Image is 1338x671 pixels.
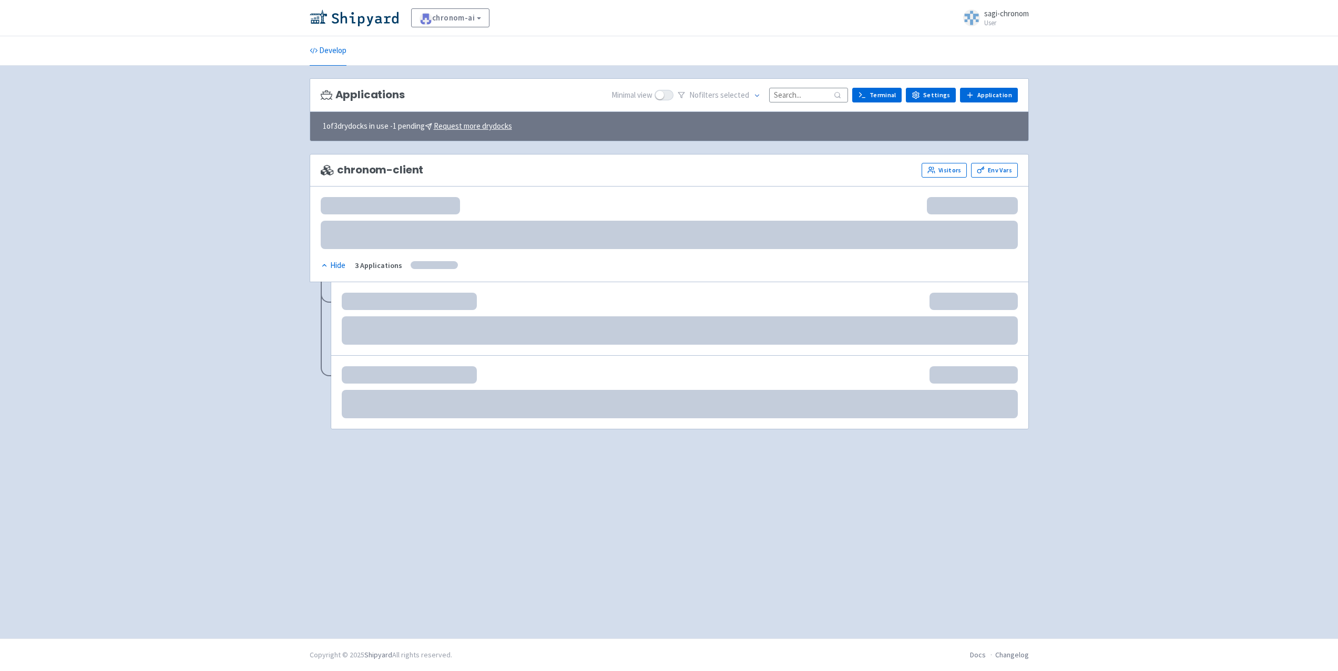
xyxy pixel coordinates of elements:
a: Docs [970,650,986,659]
div: Copyright © 2025 All rights reserved. [310,649,452,660]
input: Search... [769,88,848,102]
a: Settings [906,88,956,102]
a: Visitors [922,163,967,178]
a: Env Vars [971,163,1017,178]
span: No filter s [689,89,749,101]
div: 3 Applications [355,260,402,272]
a: Develop [310,36,346,66]
a: Changelog [995,650,1029,659]
span: 1 of 3 drydocks in use - 1 pending [323,120,512,132]
span: selected [720,90,749,100]
span: sagi-chronom [984,8,1029,18]
span: Minimal view [611,89,652,101]
span: chronom-client [321,164,424,176]
a: chronom-ai [411,8,490,27]
img: Shipyard logo [310,9,399,26]
h3: Applications [321,89,405,101]
div: Hide [321,260,345,272]
a: sagi-chronom User [957,9,1029,26]
a: Shipyard [364,650,392,659]
u: Request more drydocks [434,121,512,131]
button: Hide [321,260,346,272]
a: Terminal [852,88,902,102]
a: Application [960,88,1017,102]
small: User [984,19,1029,26]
